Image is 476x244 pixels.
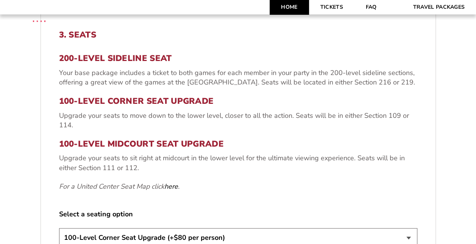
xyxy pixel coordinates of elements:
[164,182,178,191] a: here
[23,4,56,37] img: CBS Sports Thanksgiving Classic
[59,139,417,149] h3: 100-Level Midcourt Seat Upgrade
[59,30,417,40] h2: 3. Seats
[59,53,417,63] h3: 200-Level Sideline Seat
[59,210,417,219] label: Select a seating option
[59,153,417,172] p: Upgrade your seats to sit right at midcourt in the lower level for the ultimate viewing experienc...
[59,182,179,191] em: For a United Center Seat Map click .
[59,96,417,106] h3: 100-Level Corner Seat Upgrade
[59,68,417,87] p: Your base package includes a ticket to both games for each member in your party in the 200-level ...
[59,111,417,130] p: Upgrade your seats to move down to the lower level, closer to all the action. Seats will be in ei...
